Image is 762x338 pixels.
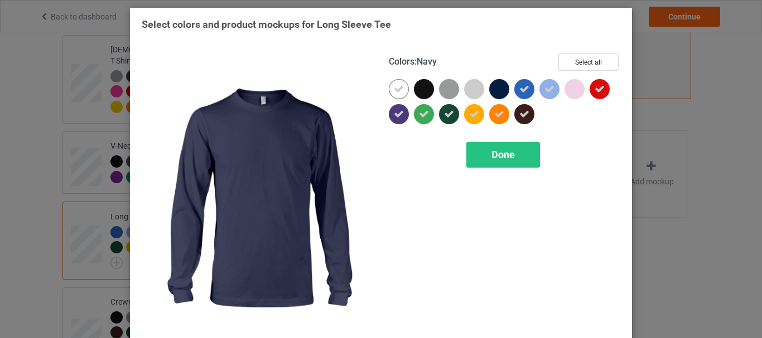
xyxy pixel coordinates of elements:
span: Navy [417,56,437,67]
span: Done [491,149,515,160]
span: Colors [389,56,414,67]
span: Select colors and product mockups for Long Sleeve Tee [142,18,391,30]
h4: : [389,56,437,68]
button: Select all [558,53,619,71]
